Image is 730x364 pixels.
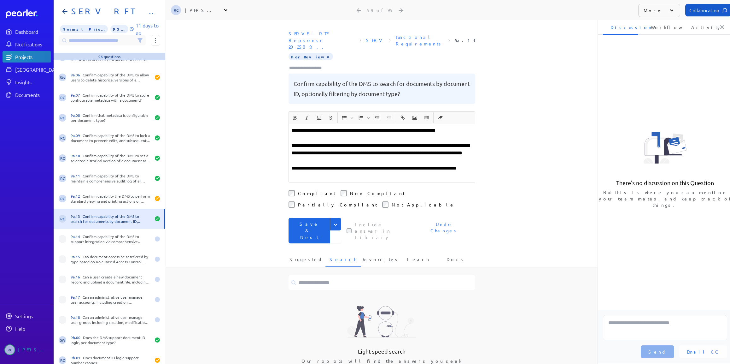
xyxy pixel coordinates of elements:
[69,6,155,16] h1: SERV RFT Response
[59,74,66,81] span: Steve Whittington
[71,113,151,123] div: Confirm that metadata is configurable per document type?
[355,221,408,240] label: This checkbox controls whether your answer will be included in the Answer Library for future use
[15,79,50,85] div: Insights
[684,20,719,35] li: Activity
[71,153,83,158] span: 9a.10
[339,112,354,123] span: Insert Unordered List
[71,335,151,345] div: Does the DMS support document ID logic, per document type?
[136,21,160,37] p: 11 days to go
[447,256,465,266] span: Docs
[325,112,336,123] span: Strike through
[15,41,50,47] div: Notifications
[679,345,727,358] button: Email CC
[59,175,66,182] span: Robert Craig
[15,54,50,60] div: Projects
[371,112,383,123] span: Increase Indent
[71,315,151,325] div: Can an administrative user manage user groups including creation, modification and assignment of ...
[330,218,341,230] button: Expand
[3,39,51,50] a: Notifications
[435,112,446,123] button: Clear Formatting
[339,112,350,123] button: Insert Unordered List
[71,153,151,163] div: Confirm capability of the DMS to set a selected historical version of a document as the current a...
[71,315,83,320] span: 9a.18
[289,65,328,71] input: Type here to add tags
[185,7,216,13] div: [PERSON_NAME]
[363,256,400,266] span: Favourites
[603,20,638,35] li: Discussion
[71,173,83,178] span: 9a.11
[59,195,66,202] span: Robert Craig
[421,221,468,240] span: Undo Changes
[59,114,66,122] span: Robert Craig
[409,112,420,123] span: Insert Image
[286,28,358,53] span: Document: SERVE - RTF Repsonse 202509.xlsx
[687,349,720,355] span: Email CC
[71,133,151,143] div: Confirm capability of the DMS to lock a document to prevent edits, and subsequently unlock it?
[407,256,430,266] span: Learn
[71,133,83,138] span: 9a.09
[3,64,51,75] a: [GEOGRAPHIC_DATA]
[313,112,324,123] button: Underline
[71,234,151,244] div: Confirm capability of the DMS to support integration via comprehensive RESTful APIs?
[71,113,83,118] span: 9a.08
[15,92,50,98] div: Documents
[350,190,405,196] label: Non Compliant
[15,325,50,332] div: Help
[3,26,51,37] a: Dashboard
[616,179,714,187] p: There's no discussion on this Question
[18,344,49,355] div: [PERSON_NAME]
[71,295,83,300] span: 9a.17
[301,112,312,123] span: Italic
[364,34,387,46] span: Sheet: SERV
[301,358,462,364] p: Our robots will find the answers you seek
[71,92,83,98] span: 9a.07
[71,274,83,279] span: 9a.16
[71,72,83,77] span: 9a.06
[60,25,108,33] span: Priority
[59,215,66,223] span: Robert Craig
[383,112,395,123] span: Decrease Indent
[6,9,51,18] a: Dashboard
[71,274,151,284] div: Can a user create a new document record and upload a document file, including population of metad...
[71,335,83,340] span: 9b.00
[421,112,432,123] button: Insert table
[71,355,83,360] span: 9b.01
[15,313,50,319] div: Settings
[171,5,181,15] span: Robert Craig
[59,154,66,162] span: Robert Craig
[59,94,66,101] span: Robert Craig
[397,112,408,123] span: Insert link
[289,53,333,60] span: For Review
[4,344,15,355] span: Robert Craig
[71,194,151,204] div: Confirm capability the DMS to perform standard viewing and printing actions on documents, includi...
[3,51,51,63] a: Projects
[71,234,83,239] span: 9a.14
[325,53,330,60] button: Tag at index 0 with value For Review focussed. Press backspace to remove
[366,7,394,13] div: 69 of 96
[71,173,151,183] div: Confirm capability of the DMS to maintain a comprehensive audit log of all changes made to docume...
[71,214,151,224] div: Confirm capability of the DMS to search for documents by document ID, optionally filtering by doc...
[294,79,470,99] pre: Confirm capability of the DMS to search for documents by document ID, optionally filtering by doc...
[453,34,478,46] span: Reference Number: 9a.13
[355,112,371,123] span: Insert Ordered List
[355,112,366,123] button: Insert Ordered List
[289,112,300,123] button: Bold
[289,218,330,243] button: Save & Next
[59,134,66,142] span: Robert Craig
[298,190,336,196] label: Compliant
[330,256,357,266] span: Search
[71,214,83,219] span: 9a.13
[15,28,50,35] div: Dashboard
[648,349,667,355] span: Send
[71,72,151,82] div: Confirm capability of the DMS to allow users to delete historical versions of a document?
[298,201,377,208] label: Partially Compliant
[641,345,674,358] button: Send
[289,256,323,266] span: Suggested
[98,54,120,59] div: 96 questions
[3,76,51,88] a: Insights
[644,7,662,14] p: More
[59,336,66,344] span: Steve Whittington
[3,89,51,100] a: Documents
